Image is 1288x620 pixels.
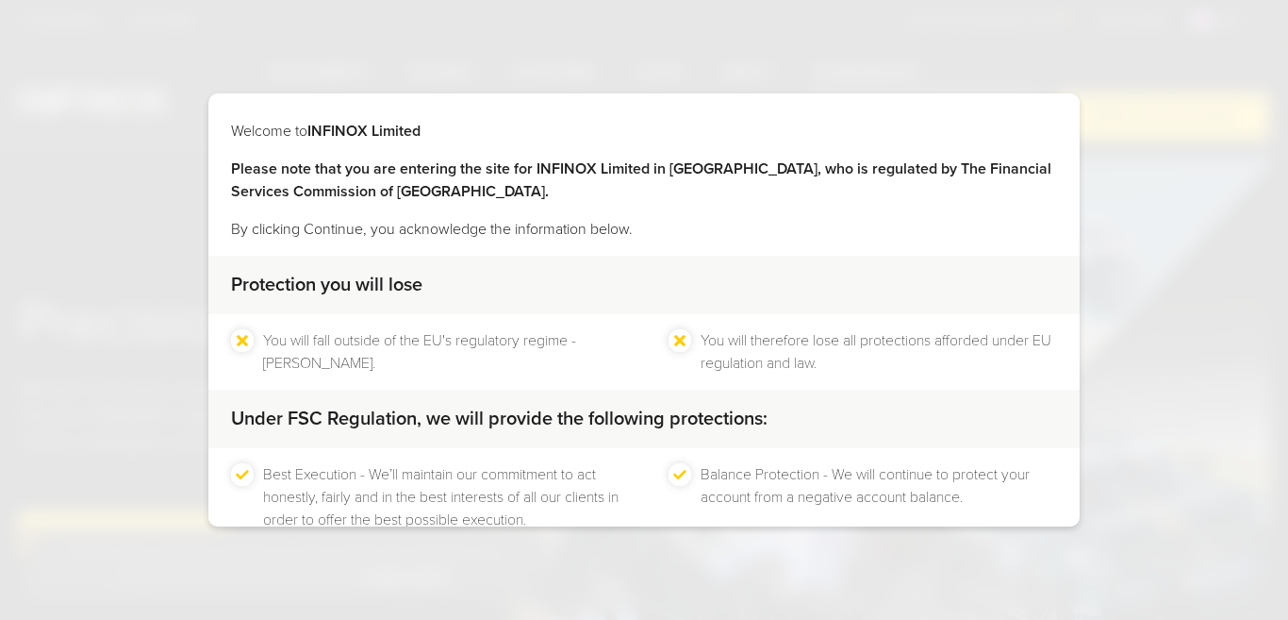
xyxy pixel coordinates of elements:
strong: INFINOX Limited [307,122,421,141]
li: Balance Protection - We will continue to protect your account from a negative account balance. [701,463,1057,531]
strong: Please note that you are entering the site for INFINOX Limited in [GEOGRAPHIC_DATA], who is regul... [231,159,1051,201]
li: Best Execution - We’ll maintain our commitment to act honestly, fairly and in the best interests ... [263,463,619,531]
p: Welcome to [231,120,1057,142]
li: You will therefore lose all protections afforded under EU regulation and law. [701,329,1057,375]
p: By clicking Continue, you acknowledge the information below. [231,218,1057,241]
li: You will fall outside of the EU's regulatory regime - [PERSON_NAME]. [263,329,619,375]
strong: Protection you will lose [231,274,422,296]
strong: Under FSC Regulation, we will provide the following protections: [231,408,768,430]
